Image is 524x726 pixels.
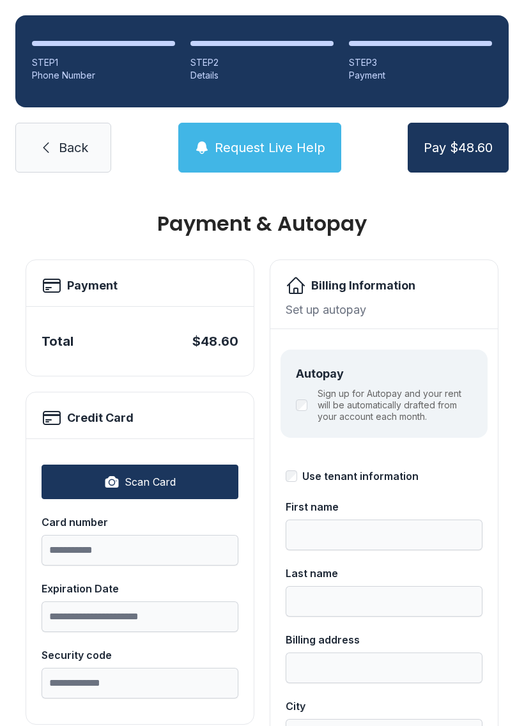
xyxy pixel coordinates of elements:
[42,647,238,663] div: Security code
[286,653,482,683] input: Billing address
[311,277,415,295] h2: Billing Information
[32,56,175,69] div: STEP 1
[286,586,482,617] input: Last name
[67,277,118,295] h2: Payment
[42,601,238,632] input: Expiration Date
[42,581,238,596] div: Expiration Date
[42,332,73,350] div: Total
[286,499,482,514] div: First name
[26,213,498,234] h1: Payment & Autopay
[42,535,238,566] input: Card number
[286,520,482,550] input: First name
[59,139,88,157] span: Back
[318,388,472,422] label: Sign up for Autopay and your rent will be automatically drafted from your account each month.
[190,56,334,69] div: STEP 2
[190,69,334,82] div: Details
[296,365,472,383] div: Autopay
[349,69,492,82] div: Payment
[42,668,238,699] input: Security code
[125,474,176,490] span: Scan Card
[32,69,175,82] div: Phone Number
[215,139,325,157] span: Request Live Help
[286,632,482,647] div: Billing address
[302,468,419,484] div: Use tenant information
[286,301,482,318] div: Set up autopay
[286,566,482,581] div: Last name
[349,56,492,69] div: STEP 3
[67,409,134,427] h2: Credit Card
[192,332,238,350] div: $48.60
[424,139,493,157] span: Pay $48.60
[42,514,238,530] div: Card number
[286,699,482,714] div: City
